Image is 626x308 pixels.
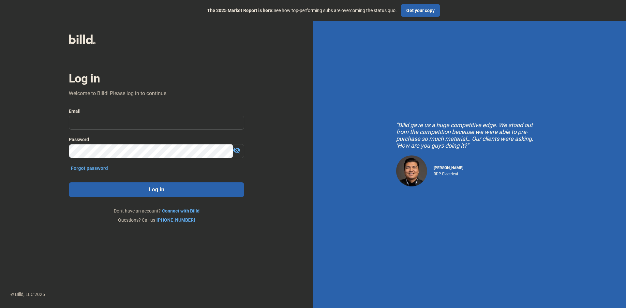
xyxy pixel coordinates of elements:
[69,165,110,172] button: Forgot password
[69,108,244,114] div: Email
[69,90,168,97] div: Welcome to Billd! Please log in to continue.
[401,4,440,17] button: Get your copy
[207,7,397,14] div: See how top-performing subs are overcoming the status quo.
[69,71,100,86] div: Log in
[156,217,195,223] a: [PHONE_NUMBER]
[434,170,463,176] div: RDP Electrical
[69,136,244,143] div: Password
[396,122,543,149] div: "Billd gave us a huge competitive edge. We stood out from the competition because we were able to...
[434,166,463,170] span: [PERSON_NAME]
[233,146,241,154] mat-icon: visibility_off
[162,208,200,214] a: Connect with Billd
[69,208,244,214] div: Don't have an account?
[69,182,244,197] button: Log in
[207,8,274,13] span: The 2025 Market Report is here:
[69,217,244,223] div: Questions? Call us
[396,155,427,186] img: Raul Pacheco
